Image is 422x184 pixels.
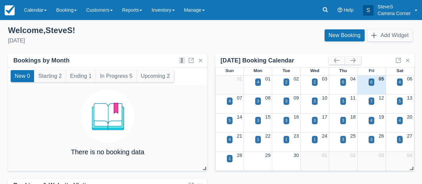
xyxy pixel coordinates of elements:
[399,118,401,124] div: 4
[407,95,412,101] a: 13
[229,137,231,143] div: 4
[367,29,413,41] button: Add Widget
[285,79,288,85] div: 2
[379,153,384,158] a: 03
[342,79,344,85] div: 6
[314,98,316,104] div: 3
[369,68,374,73] span: Fri
[350,133,356,139] a: 25
[229,118,231,124] div: 5
[370,137,373,143] div: 3
[379,76,384,81] a: 05
[34,70,66,82] button: Starting 2
[81,89,134,143] img: booking.png
[96,70,136,82] button: In Progress 5
[370,118,373,124] div: 4
[5,5,15,15] img: checkfront-main-nav-mini-logo.png
[221,57,329,64] div: [DATE] Booking Calendar
[342,98,344,104] div: 3
[237,76,242,81] a: 31
[283,68,290,73] span: Tue
[237,95,242,101] a: 07
[8,37,206,45] div: [DATE]
[294,153,299,158] a: 30
[226,68,234,73] span: Sun
[294,76,299,81] a: 02
[265,153,271,158] a: 29
[399,98,401,104] div: 5
[399,79,401,85] div: 4
[350,153,356,158] a: 02
[310,68,319,73] span: Wed
[399,137,401,143] div: 1
[137,70,174,82] button: Upcoming 2
[294,114,299,120] a: 16
[265,114,271,120] a: 15
[325,29,365,41] a: New Booking
[257,137,259,143] div: 1
[407,133,412,139] a: 27
[254,68,263,73] span: Mon
[339,68,347,73] span: Thu
[265,76,271,81] a: 01
[322,153,327,158] a: 01
[397,68,403,73] span: Sat
[342,137,344,143] div: 3
[407,114,412,120] a: 20
[257,98,259,104] div: 3
[66,70,95,82] button: Ending 1
[237,133,242,139] a: 21
[379,133,384,139] a: 26
[314,118,316,124] div: 3
[350,76,356,81] a: 04
[342,118,344,124] div: 3
[285,137,288,143] div: 1
[378,3,411,10] p: SteveS
[407,153,412,158] a: 04
[11,70,34,82] button: New 0
[322,133,327,139] a: 24
[229,156,231,162] div: 1
[237,153,242,158] a: 28
[229,98,231,104] div: 4
[257,118,259,124] div: 3
[265,133,271,139] a: 22
[338,8,342,12] i: Help
[314,137,316,143] div: 1
[350,114,356,120] a: 18
[363,5,374,16] div: S
[379,114,384,120] a: 19
[407,76,412,81] a: 06
[8,25,206,35] div: Welcome , SteveS !
[71,148,144,156] h4: There is no booking data
[370,79,373,85] div: 6
[285,118,288,124] div: 3
[294,95,299,101] a: 09
[379,95,384,101] a: 12
[237,114,242,120] a: 14
[294,133,299,139] a: 23
[13,57,70,64] div: Bookings by Month
[285,98,288,104] div: 3
[370,98,373,104] div: 7
[265,95,271,101] a: 08
[322,95,327,101] a: 10
[344,7,354,13] span: Help
[350,95,356,101] a: 11
[314,79,316,85] div: 2
[378,10,411,17] p: Camera Corner
[322,76,327,81] a: 03
[322,114,327,120] a: 17
[257,79,259,85] div: 4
